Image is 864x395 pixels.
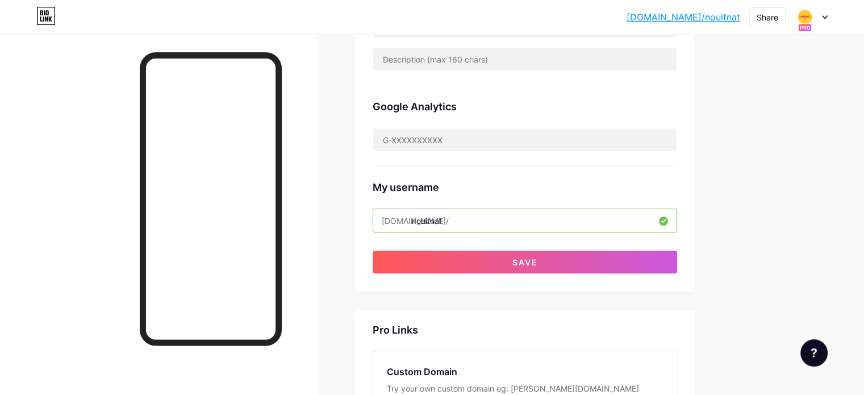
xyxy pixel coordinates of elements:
[387,383,663,394] div: Try your own custom domain eg: [PERSON_NAME][DOMAIN_NAME]
[794,6,816,28] img: nouitnat
[627,10,740,24] a: [DOMAIN_NAME]/nouitnat
[512,257,538,267] span: Save
[373,99,677,114] div: Google Analytics
[382,215,449,227] div: [DOMAIN_NAME]/
[373,209,677,232] input: username
[757,11,778,23] div: Share
[387,365,663,379] div: Custom Domain
[373,128,677,151] input: G-XXXXXXXXXX
[373,251,677,273] button: Save
[373,323,418,337] div: Pro Links
[373,48,677,70] input: Description (max 160 chars)
[373,180,677,195] div: My username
